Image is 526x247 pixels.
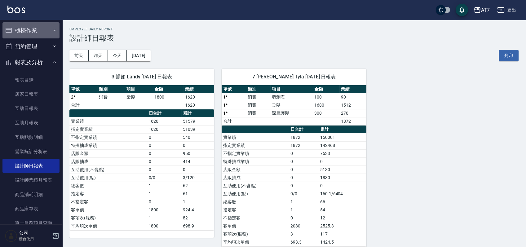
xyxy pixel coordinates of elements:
[456,4,468,16] button: save
[270,109,312,117] td: 深層護髮
[181,198,214,206] td: 1
[147,125,181,133] td: 1620
[495,4,519,16] button: 登出
[222,117,246,125] td: 合計
[339,85,366,93] th: 業績
[222,182,289,190] td: 互助使用(不含點)
[69,141,147,149] td: 特殊抽成業績
[339,93,366,101] td: 90
[2,54,60,70] button: 報表及分析
[2,87,60,101] a: 店家日報表
[69,27,519,31] h2: Employee Daily Report
[183,85,214,93] th: 業績
[147,157,181,165] td: 0
[289,141,319,149] td: 1872
[319,149,366,157] td: 7533
[181,157,214,165] td: 414
[69,214,147,222] td: 客項次(服務)
[289,190,319,198] td: 0/0
[97,85,125,93] th: 類別
[147,133,181,141] td: 0
[289,198,319,206] td: 1
[69,157,147,165] td: 店販抽成
[289,230,319,238] td: 3
[181,182,214,190] td: 62
[319,141,366,149] td: 142468
[147,222,181,230] td: 1800
[313,101,340,109] td: 1680
[319,157,366,165] td: 0
[289,206,319,214] td: 1
[69,222,147,230] td: 平均項次單價
[319,230,366,238] td: 117
[181,149,214,157] td: 950
[147,117,181,125] td: 1620
[289,133,319,141] td: 1872
[2,187,60,202] a: 商品消耗明細
[19,236,51,242] p: 櫃台使用
[2,173,60,187] a: 設計師業績月報表
[222,149,289,157] td: 不指定實業績
[181,141,214,149] td: 0
[69,149,147,157] td: 店販金額
[2,216,60,230] a: 單一服務項目查詢
[246,109,271,117] td: 消費
[5,230,17,242] img: Person
[147,214,181,222] td: 1
[289,182,319,190] td: 0
[222,133,289,141] td: 實業績
[97,93,125,101] td: 消費
[2,130,60,144] a: 互助點數明細
[181,222,214,230] td: 698.9
[481,6,490,14] div: AT7
[181,206,214,214] td: 924.4
[69,101,97,109] td: 合計
[69,85,97,93] th: 單號
[289,165,319,174] td: 0
[69,34,519,42] h3: 設計師日報表
[319,165,366,174] td: 5130
[270,93,312,101] td: 剪瀏海
[69,50,89,61] button: 前天
[69,182,147,190] td: 總客數
[19,230,51,236] h5: 公司
[125,85,153,93] th: 項目
[289,149,319,157] td: 0
[289,157,319,165] td: 0
[147,198,181,206] td: 0
[7,6,25,13] img: Logo
[127,50,150,61] button: [DATE]
[246,101,271,109] td: 消費
[222,141,289,149] td: 指定實業績
[181,117,214,125] td: 51579
[319,238,366,246] td: 1424.5
[153,85,183,93] th: 金額
[181,109,214,117] th: 累計
[229,74,359,80] span: 7 [PERSON_NAME] Tyla [DATE] 日報表
[69,165,147,174] td: 互助使用(不含點)
[339,101,366,109] td: 1512
[147,182,181,190] td: 1
[69,174,147,182] td: 互助使用(點)
[147,174,181,182] td: 0/0
[222,198,289,206] td: 總客數
[289,238,319,246] td: 693.3
[289,222,319,230] td: 2080
[147,109,181,117] th: 日合計
[313,85,340,93] th: 金額
[319,198,366,206] td: 66
[313,93,340,101] td: 100
[319,133,366,141] td: 150001
[289,214,319,222] td: 0
[289,126,319,134] th: 日合計
[222,206,289,214] td: 指定客
[69,133,147,141] td: 不指定實業績
[181,190,214,198] td: 61
[339,109,366,117] td: 270
[499,50,519,61] button: 列印
[222,126,366,246] table: a dense table
[183,101,214,109] td: 1620
[147,149,181,157] td: 0
[69,109,214,230] table: a dense table
[125,93,153,101] td: 染髮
